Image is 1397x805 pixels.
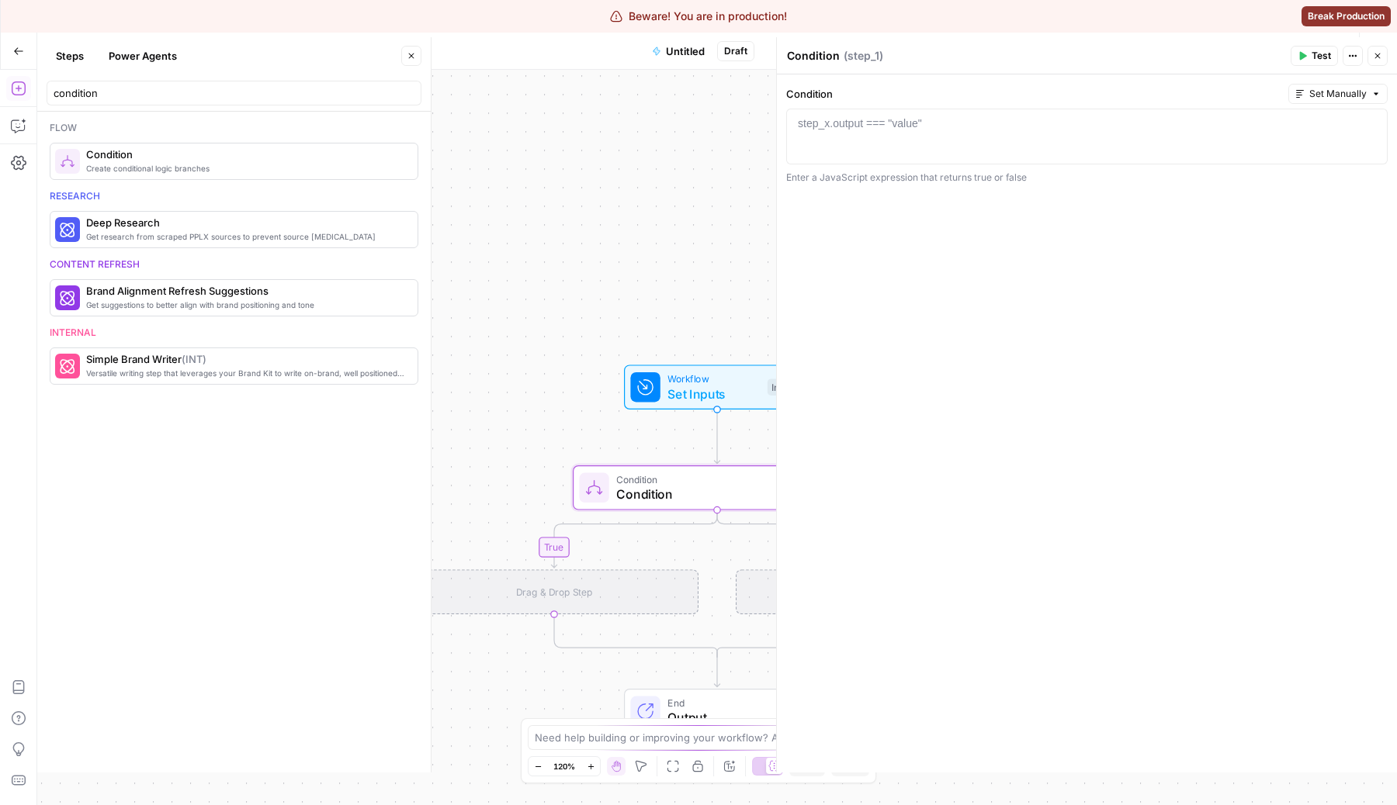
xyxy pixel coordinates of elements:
[86,230,405,243] span: Get research from scraped PPLX sources to prevent source [MEDICAL_DATA]
[616,485,812,503] span: Condition
[99,43,186,68] button: Power Agents
[50,121,418,135] div: Flow
[786,86,1282,102] label: Condition
[667,708,794,727] span: Output
[410,569,698,614] div: Drag & Drop Step
[86,299,405,311] span: Get suggestions to better align with brand positioning and tone
[786,171,1388,185] div: Enter a JavaScript expression that returns true or false
[182,353,206,365] span: ( INT )
[667,385,760,403] span: Set Inputs
[1302,6,1391,26] button: Break Production
[86,215,405,230] span: Deep Research
[573,689,861,734] div: EndOutput
[47,43,93,68] button: Steps
[714,652,719,686] g: Edge from step_1-conditional-end to end
[86,367,405,379] span: Versatile writing step that leverages your Brand Kit to write on-brand, well positioned copy.
[736,569,1024,614] div: Drag & Drop Step
[643,39,714,64] button: Untitled
[787,48,840,64] textarea: Condition
[1309,87,1367,101] span: Set Manually
[54,85,414,101] input: Search steps
[86,351,405,367] span: Simple Brand Writer
[1288,84,1388,104] button: Set Manually
[50,257,418,271] div: Content refresh
[616,472,812,486] span: Condition
[553,760,575,772] span: 120%
[798,116,922,131] div: step_x.output === "value"
[714,409,719,464] g: Edge from start to step_1
[667,371,760,386] span: Workflow
[1291,46,1338,66] button: Test
[86,283,405,299] span: Brand Alignment Refresh Suggestions
[573,364,861,409] div: WorkflowSet InputsInputs
[1312,49,1331,63] span: Test
[844,48,883,64] span: ( step_1 )
[50,189,418,203] div: Research
[666,43,705,59] span: Untitled
[86,162,405,174] span: Create conditional logic branches
[724,44,747,58] span: Draft
[50,326,418,340] div: Internal
[573,465,861,510] div: ConditionConditionStep 1
[1308,9,1385,23] span: Break Production
[551,510,717,568] g: Edge from step_1 to step_1-if-ghost
[86,147,405,162] span: Condition
[554,614,717,657] g: Edge from step_1-if-ghost to step_1-conditional-end
[610,9,787,24] div: Beware! You are in production!
[768,378,802,396] div: Inputs
[667,695,794,710] span: End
